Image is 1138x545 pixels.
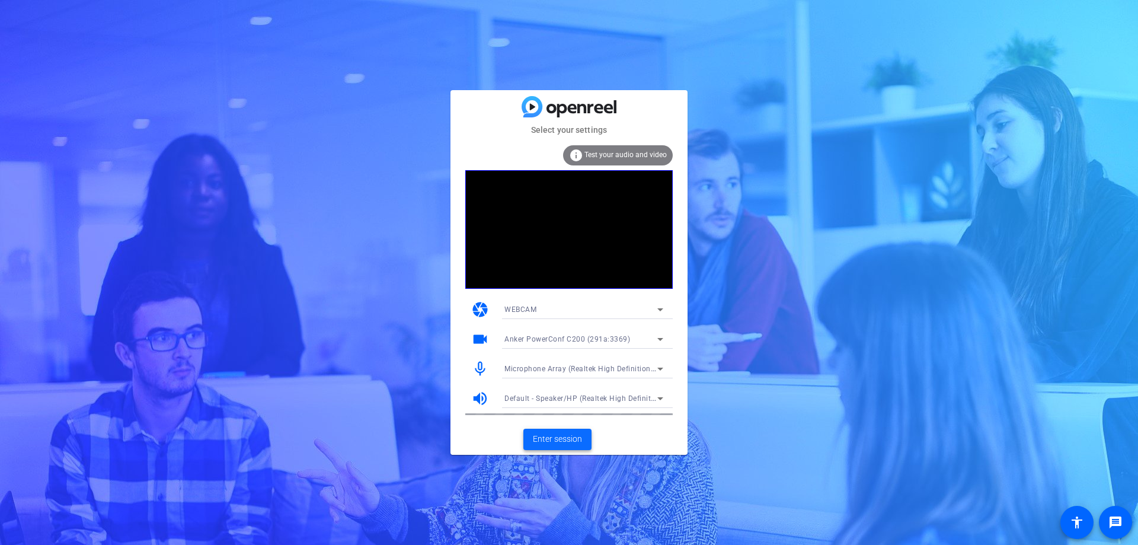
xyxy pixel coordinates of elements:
[1070,515,1084,530] mat-icon: accessibility
[569,148,583,162] mat-icon: info
[471,301,489,318] mat-icon: camera
[533,433,582,445] span: Enter session
[471,330,489,348] mat-icon: videocam
[450,123,688,136] mat-card-subtitle: Select your settings
[504,305,536,314] span: WEBCAM
[504,364,676,373] span: Microphone Array (Realtek High Definition Audio)
[504,335,630,343] span: Anker PowerConf C200 (291a:3369)
[1108,515,1123,530] mat-icon: message
[584,151,667,159] span: Test your audio and video
[523,429,592,450] button: Enter session
[504,393,687,403] span: Default - Speaker/HP (Realtek High Definition Audio)
[522,96,616,117] img: blue-gradient.svg
[471,390,489,407] mat-icon: volume_up
[471,360,489,378] mat-icon: mic_none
